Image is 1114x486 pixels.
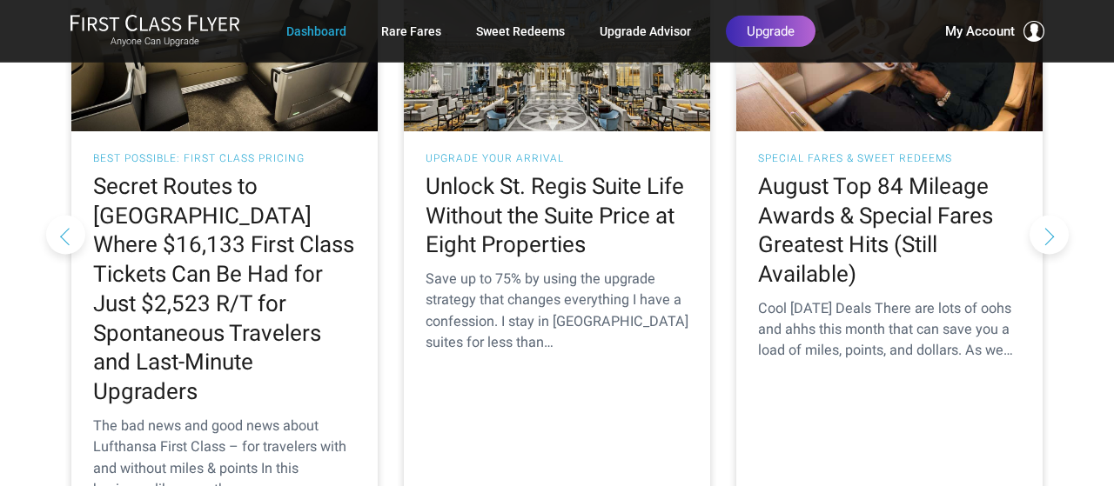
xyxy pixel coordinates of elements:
button: My Account [945,21,1044,42]
div: Save up to 75% by using the upgrade strategy that changes everything I have a confession. I stay ... [426,269,688,353]
h2: August Top 84 Mileage Awards & Special Fares Greatest Hits (Still Available) [758,172,1021,290]
button: Next slide [1030,215,1069,254]
button: Previous slide [46,215,85,254]
h3: Special Fares & Sweet Redeems [758,153,1021,163]
a: Upgrade Advisor [600,16,691,47]
a: Sweet Redeems [476,16,565,47]
span: My Account [945,21,1015,42]
h2: Unlock St. Regis Suite Life Without the Suite Price at Eight Properties [426,172,688,260]
a: First Class FlyerAnyone Can Upgrade [70,14,240,49]
a: Dashboard [286,16,346,47]
div: Cool [DATE] Deals There are lots of oohs and ahhs this month that can save you a load of miles, p... [758,298,1021,362]
h2: Secret Routes to [GEOGRAPHIC_DATA] Where $16,133 First Class Tickets Can Be Had for Just $2,523 R... [93,172,356,407]
h3: Best Possible: First Class Pricing [93,153,356,163]
a: Rare Fares [381,16,441,47]
img: First Class Flyer [70,14,240,32]
h3: Upgrade Your Arrival [426,153,688,163]
small: Anyone Can Upgrade [70,36,240,48]
a: Upgrade [726,16,815,47]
